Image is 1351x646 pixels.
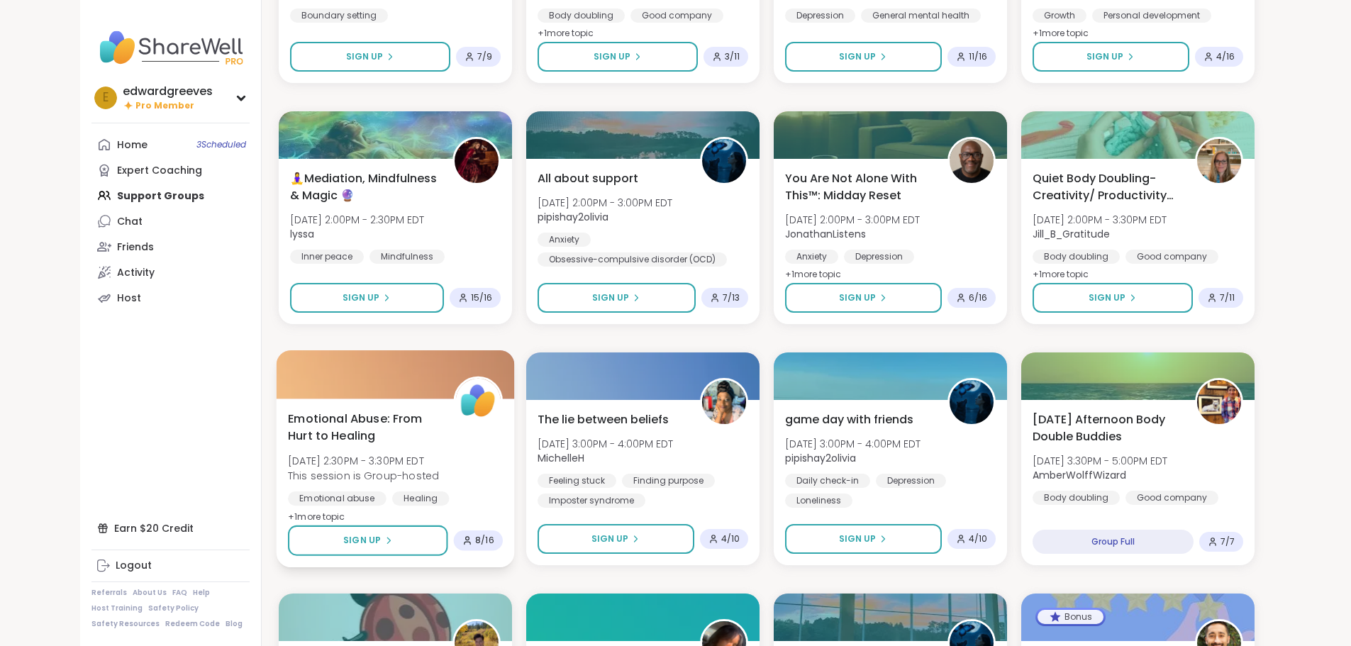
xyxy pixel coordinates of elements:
[785,213,920,227] span: [DATE] 2:00PM - 3:00PM EDT
[861,9,981,23] div: General mental health
[91,516,250,541] div: Earn $20 Credit
[1086,50,1123,63] span: Sign Up
[538,524,694,554] button: Sign Up
[844,250,914,264] div: Depression
[785,227,866,241] b: JonathanListens
[117,164,202,178] div: Expert Coaching
[785,474,870,488] div: Daily check-in
[148,603,199,613] a: Safety Policy
[538,233,591,247] div: Anxiety
[1033,411,1179,445] span: [DATE] Afternoon Body Double Buddies
[288,491,387,506] div: Emotional abuse
[135,100,194,112] span: Pro Member
[702,380,746,424] img: MichelleH
[123,84,213,99] div: edwardgreeves
[91,619,160,629] a: Safety Resources
[723,292,740,303] span: 7 / 13
[538,451,584,465] b: MichelleH
[116,559,152,573] div: Logout
[1197,139,1241,183] img: Jill_B_Gratitude
[785,494,852,508] div: Loneliness
[117,240,154,255] div: Friends
[785,9,855,23] div: Depression
[1033,227,1110,241] b: Jill_B_Gratitude
[1033,9,1086,23] div: Growth
[622,474,715,488] div: Finding purpose
[226,619,243,629] a: Blog
[91,23,250,72] img: ShareWell Nav Logo
[876,474,946,488] div: Depression
[1033,170,1179,204] span: Quiet Body Doubling- Creativity/ Productivity Pt 2
[591,533,628,545] span: Sign Up
[1033,250,1120,264] div: Body doubling
[1033,491,1120,505] div: Body doubling
[133,588,167,598] a: About Us
[538,411,669,428] span: The lie between beliefs
[1033,530,1194,554] div: Group Full
[594,50,630,63] span: Sign Up
[471,292,492,303] span: 15 / 16
[290,227,314,241] b: lyssa
[785,170,932,204] span: You Are Not Alone With This™: Midday Reset
[288,468,439,482] span: This session is Group-hosted
[538,196,672,210] span: [DATE] 2:00PM - 3:00PM EDT
[538,9,625,23] div: Body doubling
[538,474,616,488] div: Feeling stuck
[91,157,250,183] a: Expert Coaching
[1216,51,1235,62] span: 4 / 16
[538,252,727,267] div: Obsessive-compulsive disorder (OCD)
[288,454,439,468] span: [DATE] 2:30PM - 3:30PM EDT
[117,266,155,280] div: Activity
[1092,9,1211,23] div: Personal development
[290,9,388,23] div: Boundary setting
[343,534,381,547] span: Sign Up
[455,379,500,423] img: ShareWell
[290,213,424,227] span: [DATE] 2:00PM - 2:30PM EDT
[346,50,383,63] span: Sign Up
[969,51,987,62] span: 11 / 16
[172,588,187,598] a: FAQ
[391,491,449,506] div: Healing
[91,553,250,579] a: Logout
[785,437,921,451] span: [DATE] 3:00PM - 4:00PM EDT
[455,139,499,183] img: lyssa
[1197,380,1241,424] img: AmberWolffWizard
[91,588,127,598] a: Referrals
[950,380,994,424] img: pipishay2olivia
[538,283,696,313] button: Sign Up
[785,283,942,313] button: Sign Up
[290,283,444,313] button: Sign Up
[288,525,447,556] button: Sign Up
[91,603,143,613] a: Host Training
[839,50,876,63] span: Sign Up
[290,170,437,204] span: 🧘‍♀️Mediation, Mindfulness & Magic 🔮
[538,437,673,451] span: [DATE] 3:00PM - 4:00PM EDT
[538,42,698,72] button: Sign Up
[117,215,143,229] div: Chat
[1038,610,1103,624] div: Bonus
[117,291,141,306] div: Host
[1221,536,1235,547] span: 7 / 7
[369,250,445,264] div: Mindfulness
[477,51,492,62] span: 7 / 9
[785,411,913,428] span: game day with friends
[290,42,450,72] button: Sign Up
[91,208,250,234] a: Chat
[196,139,246,150] span: 3 Scheduled
[839,533,876,545] span: Sign Up
[630,9,723,23] div: Good company
[290,250,364,264] div: Inner peace
[103,89,109,107] span: e
[1089,291,1125,304] span: Sign Up
[1033,42,1189,72] button: Sign Up
[839,291,876,304] span: Sign Up
[1125,491,1218,505] div: Good company
[1033,213,1167,227] span: [DATE] 2:00PM - 3:30PM EDT
[785,42,942,72] button: Sign Up
[193,588,210,598] a: Help
[538,170,638,187] span: All about support
[475,535,494,546] span: 8 / 16
[165,619,220,629] a: Redeem Code
[288,410,438,445] span: Emotional Abuse: From Hurt to Healing
[538,494,645,508] div: Imposter syndrome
